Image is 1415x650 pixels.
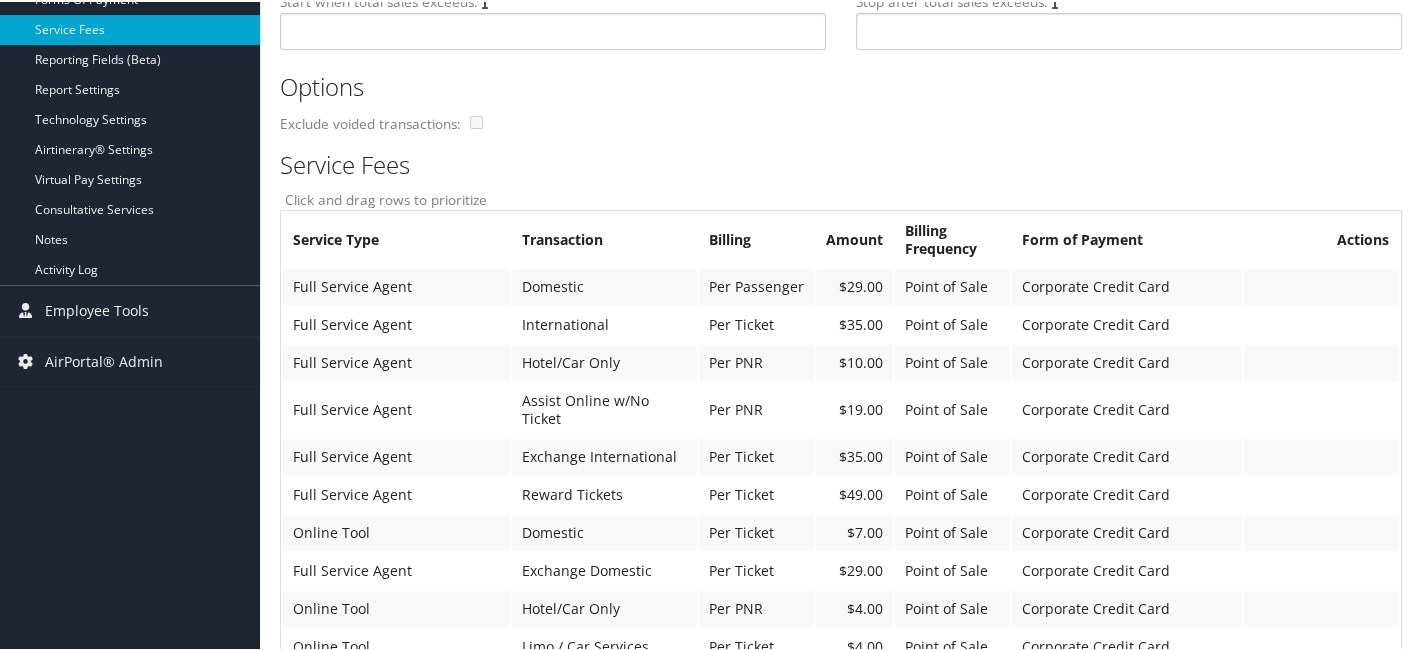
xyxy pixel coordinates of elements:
[895,211,1010,265] th: Billing Frequency
[905,559,988,578] span: Point of Sale
[280,68,1387,102] h2: Options
[1012,211,1242,265] th: Form of Payment
[816,589,893,625] td: $4.00
[1012,589,1242,625] td: Corporate Credit Card
[512,437,697,473] td: Exchange International
[905,483,988,502] span: Point of Sale
[512,211,697,265] th: Transaction
[709,597,763,616] span: Per PNR
[283,305,510,341] td: Full Service Agent
[1012,305,1242,341] td: Corporate Credit Card
[512,343,697,379] td: Hotel/Car Only
[512,305,697,341] td: International
[1012,551,1242,587] td: Corporate Credit Card
[1012,267,1242,303] td: Corporate Credit Card
[816,475,893,511] td: $49.00
[905,597,988,616] span: Point of Sale
[45,335,163,385] span: AirPortal® Admin
[283,513,510,549] td: Online Tool
[816,437,893,473] td: $35.00
[1244,211,1399,265] th: Actions
[709,521,774,540] span: Per Ticket
[283,437,510,473] td: Full Service Agent
[699,211,814,265] th: Billing
[1012,381,1242,435] td: Corporate Credit Card
[1012,475,1242,511] td: Corporate Credit Card
[905,398,988,417] span: Point of Sale
[816,211,893,265] th: Amount
[816,305,893,341] td: $35.00
[512,381,697,435] td: Assist Online w/No Ticket
[709,351,763,370] span: Per PNR
[1012,343,1242,379] td: Corporate Credit Card
[512,589,697,625] td: Hotel/Car Only
[283,589,510,625] td: Online Tool
[905,351,988,370] span: Point of Sale
[709,313,774,332] span: Per Ticket
[283,551,510,587] td: Full Service Agent
[709,445,774,464] span: Per Ticket
[512,513,697,549] td: Domestic
[905,521,988,540] span: Point of Sale
[280,112,466,132] label: Exclude voided transactions:
[512,551,697,587] td: Exchange Domestic
[905,313,988,332] span: Point of Sale
[283,475,510,511] td: Full Service Agent
[283,343,510,379] td: Full Service Agent
[709,483,774,502] span: Per Ticket
[512,267,697,303] td: Domestic
[816,513,893,549] td: $7.00
[283,211,510,265] th: Service Type
[709,275,804,294] span: Per Passenger
[905,445,988,464] span: Point of Sale
[1012,437,1242,473] td: Corporate Credit Card
[816,343,893,379] td: $10.00
[512,475,697,511] td: Reward Tickets
[1012,513,1242,549] td: Corporate Credit Card
[283,381,510,435] td: Full Service Agent
[280,146,1387,180] h2: Service Fees
[283,267,510,303] td: Full Service Agent
[280,188,1387,208] label: Click and drag rows to prioritize
[816,551,893,587] td: $29.00
[45,284,149,334] span: Employee Tools
[709,559,774,578] span: Per Ticket
[816,381,893,435] td: $19.00
[709,398,763,417] span: Per PNR
[905,275,988,294] span: Point of Sale
[816,267,893,303] td: $29.00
